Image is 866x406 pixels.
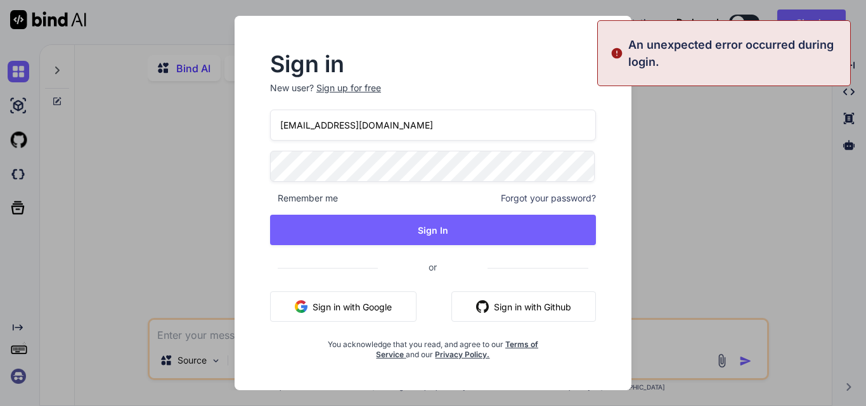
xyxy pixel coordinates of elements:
[501,192,596,205] span: Forgot your password?
[316,82,381,94] div: Sign up for free
[435,350,489,359] a: Privacy Policy.
[376,339,538,359] a: Terms of Service
[270,215,596,245] button: Sign In
[325,332,542,360] div: You acknowledge that you read, and agree to our and our
[628,36,843,70] p: An unexpected error occurred during login.
[378,251,488,282] span: or
[295,300,307,313] img: google
[476,300,489,313] img: github
[451,291,596,322] button: Sign in with Github
[270,192,338,205] span: Remember me
[270,54,596,74] h2: Sign in
[270,110,596,141] input: Login or Email
[270,82,596,110] p: New user?
[611,36,623,70] img: alert
[270,291,417,322] button: Sign in with Google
